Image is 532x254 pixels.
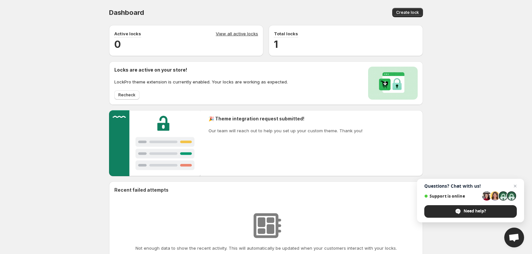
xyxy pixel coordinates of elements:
a: View all active locks [216,30,258,38]
img: Customer support [109,110,201,176]
p: Not enough data to show the recent activity. This will automatically be updated when your custome... [135,245,397,251]
span: Recheck [118,92,135,98]
p: Our team will reach out to help you set up your custom theme. Thank you! [209,127,362,134]
div: Need help? [424,205,517,218]
img: Locks activated [368,67,418,100]
img: No resources found [249,209,283,242]
h2: Recent failed attempts [114,187,169,193]
p: LockPro theme extension is currently enabled. Your locks are working as expected. [114,79,288,85]
h2: 0 [114,38,258,51]
button: Recheck [114,90,139,100]
h2: 🎉 Theme integration request submitted! [209,115,362,122]
span: Need help? [464,208,486,214]
p: Active locks [114,30,141,37]
button: Create lock [392,8,423,17]
span: Support is online [424,194,480,199]
h2: 1 [274,38,418,51]
span: Dashboard [109,9,144,16]
span: Create lock [396,10,419,15]
span: Close chat [511,182,519,190]
p: Total locks [274,30,298,37]
div: Open chat [504,228,524,247]
h2: Locks are active on your store! [114,67,288,73]
span: Questions? Chat with us! [424,183,517,189]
